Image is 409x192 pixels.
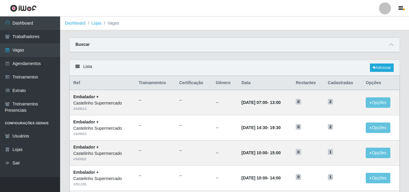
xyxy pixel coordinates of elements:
[241,125,280,130] strong: -
[366,148,390,158] button: Opções
[73,94,99,99] strong: Embalador +
[179,173,209,179] ul: --
[139,147,172,154] ul: --
[366,97,390,108] button: Opções
[73,100,132,106] div: Castelinho Supermercado
[91,21,101,25] a: Lojas
[241,176,280,180] strong: -
[73,170,99,175] strong: Embalador +
[366,173,390,183] button: Opções
[241,150,267,155] time: [DATE] 10:00
[75,42,90,47] strong: Buscar
[212,76,238,90] th: Gênero
[328,149,333,155] span: 1
[296,174,301,180] span: 0
[296,99,301,105] span: 0
[139,122,172,128] ul: --
[65,21,86,25] a: Dashboard
[366,123,390,133] button: Opções
[73,120,99,124] strong: Embalador +
[73,106,132,111] div: # 349513
[270,150,281,155] time: 15:00
[241,125,267,130] time: [DATE] 14:30
[135,76,176,90] th: Trainamentos
[296,149,301,155] span: 0
[212,115,238,140] td: --
[241,100,280,105] strong: -
[212,165,238,191] td: --
[176,76,212,90] th: Certificação
[362,76,399,90] th: Opções
[73,131,132,137] div: # 349503
[60,16,409,30] nav: breadcrumb
[179,122,209,128] ul: --
[241,100,267,105] time: [DATE] 07:00
[324,76,362,90] th: Cadastradas
[328,99,333,105] span: 2
[270,176,281,180] time: 14:00
[69,60,400,76] div: Lista
[370,64,394,72] a: Adicionar
[328,124,333,130] span: 2
[270,100,281,105] time: 13:00
[10,4,37,12] img: CoreUI Logo
[296,124,301,130] span: 0
[241,150,280,155] strong: -
[139,97,172,103] ul: --
[270,125,281,130] time: 19:30
[73,157,132,162] div: # 349502
[73,150,132,157] div: Castelinho Supermercado
[102,20,119,26] li: Vagas
[212,90,238,115] td: --
[328,174,333,180] span: 1
[179,97,209,103] ul: --
[139,173,172,179] ul: --
[73,182,132,187] div: # 351185
[292,76,324,90] th: Restantes
[238,76,292,90] th: Data
[73,125,132,131] div: Castelinho Supermercado
[212,140,238,165] td: --
[73,145,99,149] strong: Embalador +
[241,176,267,180] time: [DATE] 10:00
[179,147,209,154] ul: --
[70,76,135,90] th: Ref
[73,176,132,182] div: Castelinho Supermercado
